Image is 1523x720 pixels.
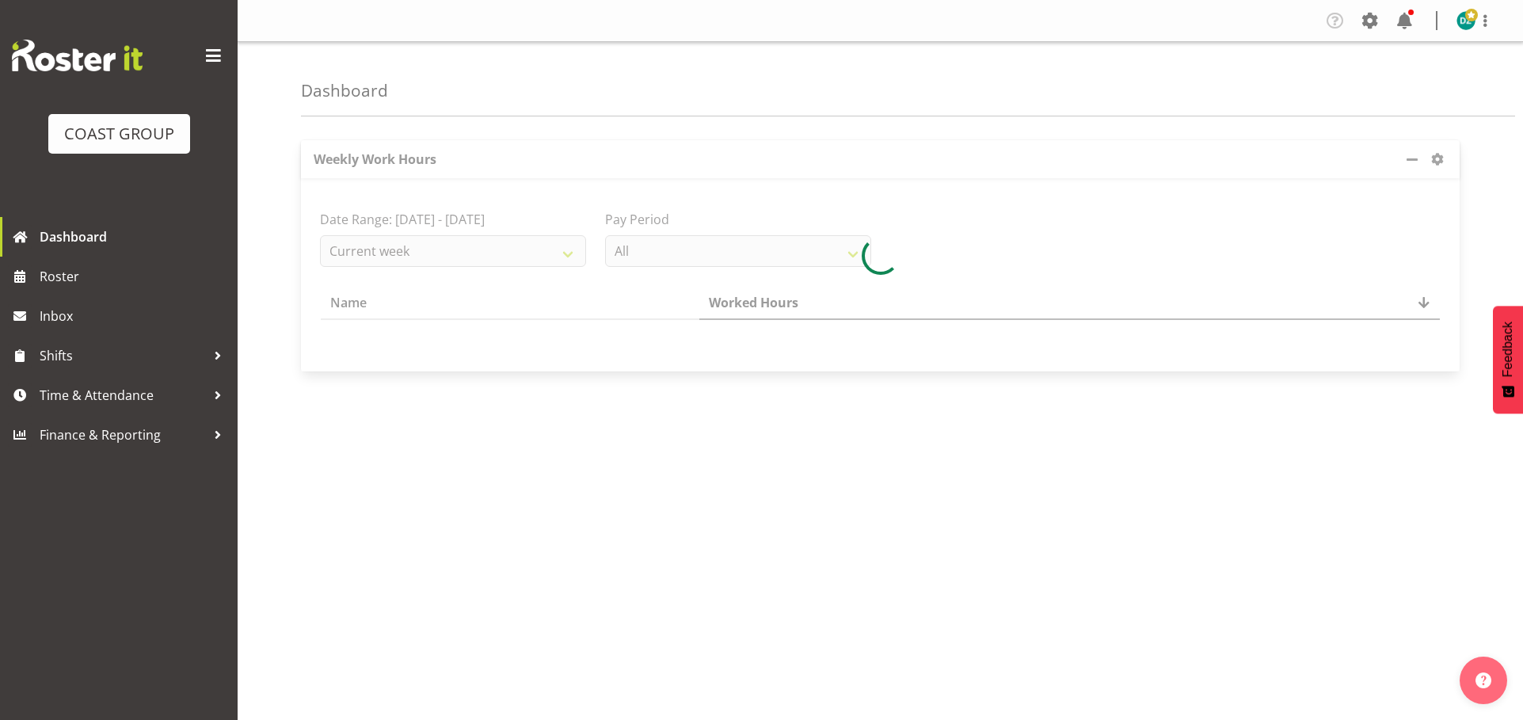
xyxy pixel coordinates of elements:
img: daniel-zhou7496.jpg [1456,11,1475,30]
span: Inbox [40,304,230,328]
span: Roster [40,265,230,288]
h4: Dashboard [301,82,388,100]
span: Feedback [1501,322,1515,377]
span: Shifts [40,344,206,368]
span: Dashboard [40,225,230,249]
div: COAST GROUP [64,122,174,146]
img: help-xxl-2.png [1475,672,1491,688]
span: Finance & Reporting [40,423,206,447]
button: Feedback - Show survey [1493,306,1523,413]
img: Rosterit website logo [12,40,143,71]
span: Time & Attendance [40,383,206,407]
